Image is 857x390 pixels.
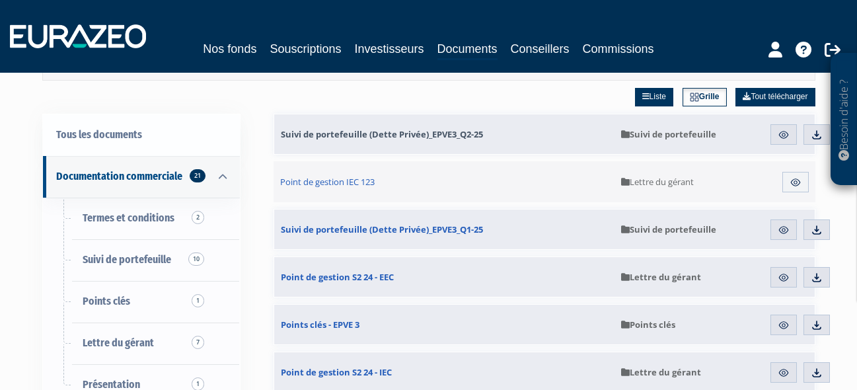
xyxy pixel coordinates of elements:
img: download.svg [811,224,823,236]
p: Besoin d'aide ? [837,60,852,179]
span: Suivi de portefeuille (Dette Privée)_EPVE3_Q2-25 [281,128,483,140]
a: Grille [683,88,727,106]
img: eye.svg [778,224,790,236]
span: 7 [192,336,204,349]
span: Points clés [621,319,675,331]
a: Souscriptions [270,40,341,58]
img: download.svg [811,129,823,141]
img: grid.svg [690,93,699,102]
span: Documentation commerciale [56,170,182,182]
img: download.svg [811,272,823,284]
span: Lettre du gérant [621,176,694,188]
a: Lettre du gérant7 [43,323,240,364]
img: eye.svg [778,129,790,141]
img: eye.svg [778,367,790,379]
a: Suivi de portefeuille (Dette Privée)_EPVE3_Q2-25 [274,114,615,154]
img: eye.svg [778,319,790,331]
img: download.svg [811,319,823,331]
span: Lettre du gérant [621,271,701,283]
span: Suivi de portefeuille [621,223,716,235]
a: Suivi de portefeuille (Dette Privée)_EPVE3_Q1-25 [274,210,615,249]
a: Commissions [583,40,654,58]
span: Termes et conditions [83,212,174,224]
span: Point de gestion S2 24 - EEC [281,271,394,283]
a: Conseillers [511,40,570,58]
span: Lettre du gérant [621,366,701,378]
span: Point de gestion S2 24 - IEC [281,366,392,378]
a: Termes et conditions2 [43,198,240,239]
span: Lettre du gérant [83,336,154,349]
span: Points clés - EPVE 3 [281,319,359,331]
span: Point de gestion IEC 123 [280,176,375,188]
a: Suivi de portefeuille10 [43,239,240,281]
span: Points clés [83,295,130,307]
a: Point de gestion S2 24 - EEC [274,257,615,297]
span: 1 [192,294,204,307]
span: Suivi de portefeuille (Dette Privée)_EPVE3_Q1-25 [281,223,483,235]
a: Documents [437,40,498,60]
span: 2 [192,211,204,224]
span: Suivi de portefeuille [621,128,716,140]
a: Tout télécharger [735,88,815,106]
a: Points clés1 [43,281,240,323]
a: Documentation commerciale 21 [43,156,240,198]
span: Suivi de portefeuille [83,253,171,266]
img: eye.svg [778,272,790,284]
img: download.svg [811,367,823,379]
a: Points clés - EPVE 3 [274,305,615,344]
a: Tous les documents [43,114,240,156]
img: eye.svg [790,176,801,188]
span: 21 [190,169,205,182]
a: Investisseurs [354,40,424,58]
a: Nos fonds [203,40,256,58]
a: Liste [635,88,673,106]
img: 1732889491-logotype_eurazeo_blanc_rvb.png [10,24,146,48]
span: 10 [188,253,204,266]
a: Point de gestion IEC 123 [274,161,615,202]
